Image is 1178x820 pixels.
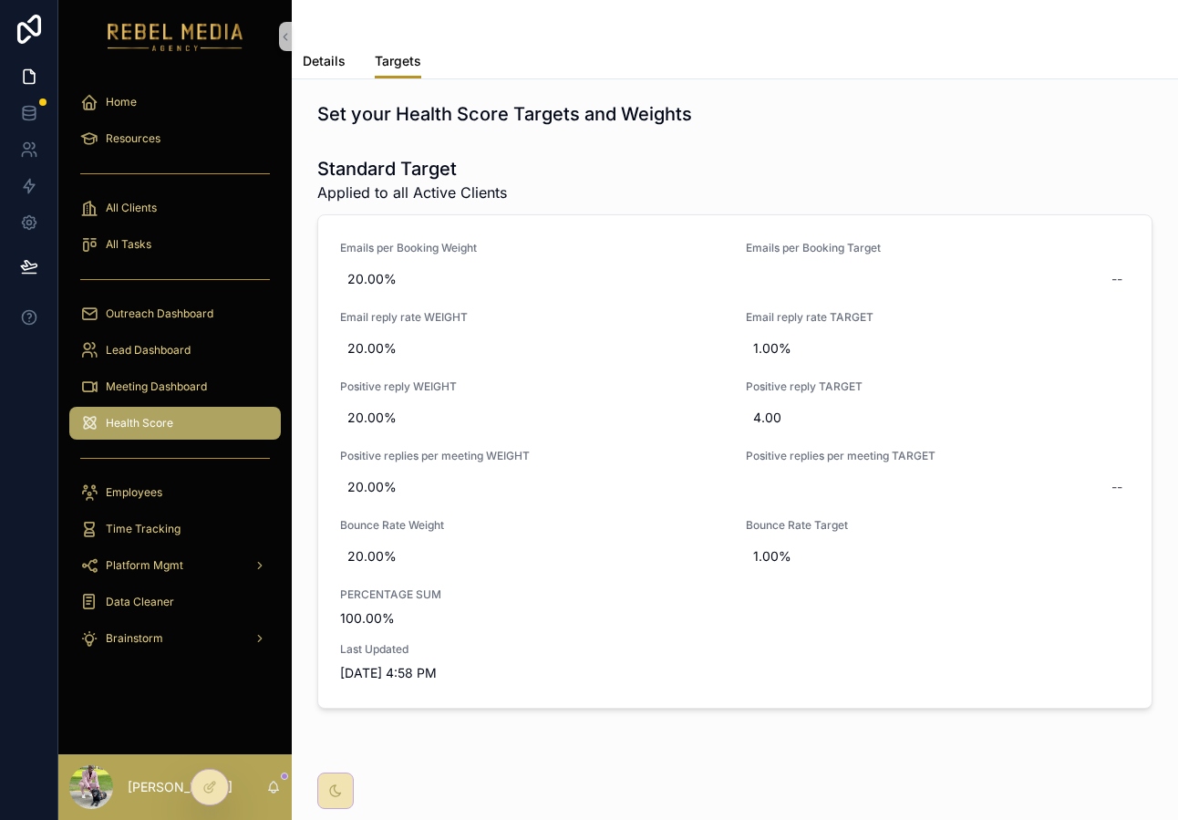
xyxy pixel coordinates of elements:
[347,547,717,566] span: 20.00%
[69,334,281,367] a: Lead Dashboard
[106,416,173,431] span: Health Score
[340,664,1130,682] span: [DATE] 4:58 PM
[69,86,281,119] a: Home
[746,310,1130,325] span: Email reply rate TARGET
[69,513,281,545] a: Time Tracking
[375,52,421,70] span: Targets
[303,52,346,70] span: Details
[106,343,191,358] span: Lead Dashboard
[108,22,243,51] img: App logo
[340,241,724,255] span: Emails per Booking Weight
[69,192,281,224] a: All Clients
[303,45,346,81] a: Details
[69,122,281,155] a: Resources
[317,182,507,203] span: Applied to all Active Clients
[753,339,1122,358] span: 1.00%
[746,379,1130,394] span: Positive reply TARGET
[69,370,281,403] a: Meeting Dashboard
[347,409,717,427] span: 20.00%
[375,45,421,79] a: Targets
[340,642,1130,657] span: Last Updated
[69,586,281,618] a: Data Cleaner
[1111,270,1122,288] div: --
[340,518,724,533] span: Bounce Rate Weight
[69,297,281,330] a: Outreach Dashboard
[347,270,717,288] span: 20.00%
[106,201,157,215] span: All Clients
[58,73,292,679] div: scrollable content
[340,587,1130,602] span: PERCENTAGE SUM
[106,522,181,536] span: Time Tracking
[746,518,1130,533] span: Bounce Rate Target
[347,478,717,496] span: 20.00%
[69,407,281,440] a: Health Score
[69,476,281,509] a: Employees
[106,485,162,500] span: Employees
[106,631,163,646] span: Brainstorm
[317,101,692,127] h1: Set your Health Score Targets and Weights
[340,379,724,394] span: Positive reply WEIGHT
[347,339,717,358] span: 20.00%
[106,558,183,573] span: Platform Mgmt
[69,549,281,582] a: Platform Mgmt
[106,237,151,252] span: All Tasks
[106,131,160,146] span: Resources
[340,310,724,325] span: Email reply rate WEIGHT
[69,622,281,655] a: Brainstorm
[340,449,724,463] span: Positive replies per meeting WEIGHT
[106,379,207,394] span: Meeting Dashboard
[753,547,1122,566] span: 1.00%
[340,609,1130,628] span: 100.00%
[69,228,281,261] a: All Tasks
[746,449,1130,463] span: Positive replies per meeting TARGET
[317,156,507,182] h1: Standard Target
[746,241,1130,255] span: Emails per Booking Target
[1111,478,1122,496] div: --
[106,595,174,609] span: Data Cleaner
[106,306,213,321] span: Outreach Dashboard
[128,778,232,796] p: [PERSON_NAME]
[106,95,137,109] span: Home
[753,409,1122,427] span: 4.00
